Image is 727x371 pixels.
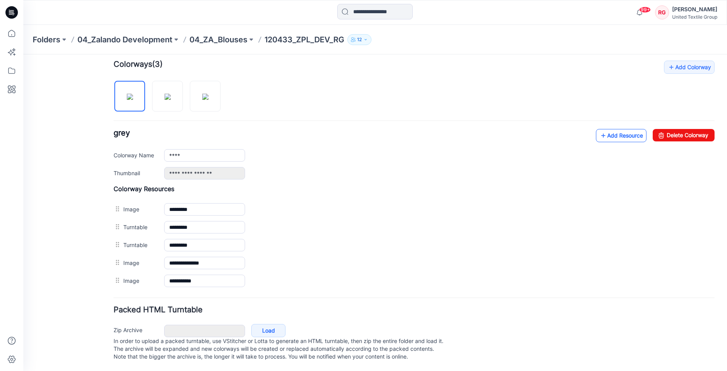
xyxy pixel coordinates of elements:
h4: Colorway Resources [90,131,691,138]
p: 12 [357,35,362,44]
a: 04_Zalando Development [77,34,172,45]
a: 04_ZA_Blouses [189,34,247,45]
div: United Textile Group [672,14,717,20]
label: Image [100,204,133,212]
span: grey [90,74,107,83]
a: Load [228,270,262,283]
p: In order to upload a packed turntable, use VStitcher or Lotta to generate an HTML turntable, then... [90,283,691,306]
p: 120433_ZPL_DEV_RG [265,34,344,45]
button: 12 [347,34,371,45]
div: [PERSON_NAME] [672,5,717,14]
label: Image [100,222,133,230]
label: Thumbnail [90,114,133,123]
label: Turntable [100,168,133,177]
a: Folders [33,34,60,45]
iframe: edit-style [23,54,727,371]
a: Delete Colorway [629,75,691,87]
label: Zip Archive [90,271,133,280]
span: 99+ [639,7,651,13]
label: Turntable [100,186,133,195]
label: Image [100,150,133,159]
label: Colorway Name [90,96,133,105]
h4: Packed HTML Turntable [90,252,691,259]
a: Add Resource [573,75,623,88]
div: RG [655,5,669,19]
